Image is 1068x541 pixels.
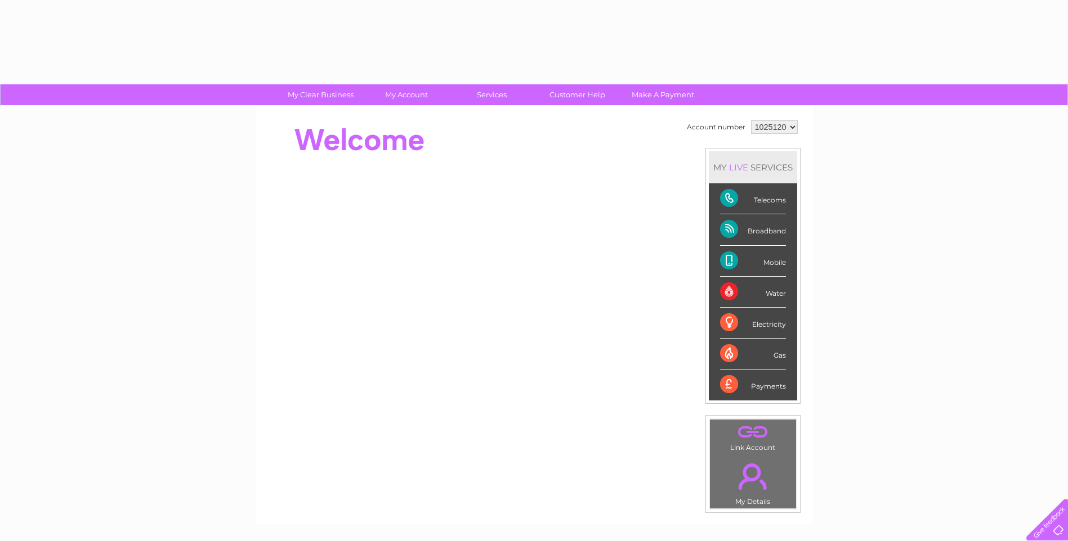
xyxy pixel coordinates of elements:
a: Make A Payment [616,84,709,105]
div: MY SERVICES [709,151,797,183]
div: Gas [720,339,786,369]
a: . [713,457,793,496]
a: . [713,422,793,442]
div: LIVE [727,162,750,173]
td: My Details [709,454,797,509]
a: Customer Help [531,84,624,105]
div: Electricity [720,308,786,339]
div: Payments [720,369,786,400]
a: My Clear Business [274,84,367,105]
td: Account number [684,118,748,137]
div: Telecoms [720,183,786,214]
div: Water [720,277,786,308]
div: Mobile [720,246,786,277]
a: Services [445,84,538,105]
td: Link Account [709,419,797,454]
div: Broadband [720,214,786,245]
a: My Account [360,84,453,105]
